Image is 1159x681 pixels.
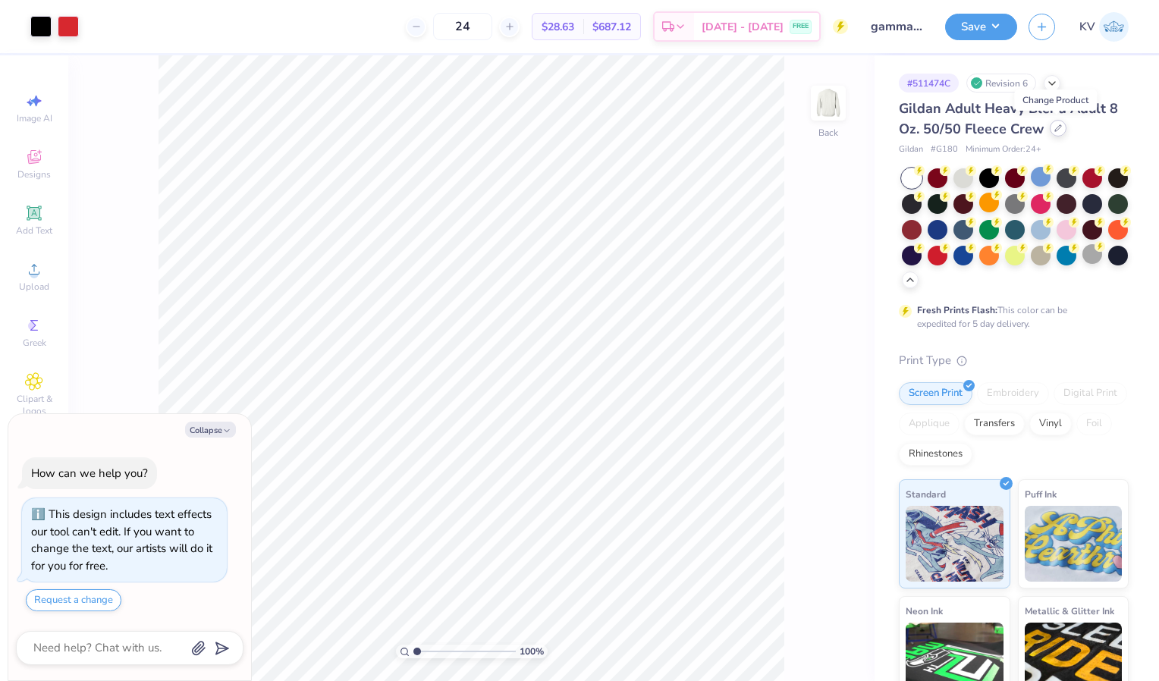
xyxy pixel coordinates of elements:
[906,603,943,619] span: Neon Ink
[906,486,946,502] span: Standard
[16,224,52,237] span: Add Text
[1025,486,1057,502] span: Puff Ink
[542,19,574,35] span: $28.63
[17,168,51,180] span: Designs
[1076,413,1112,435] div: Foil
[899,352,1129,369] div: Print Type
[1099,12,1129,42] img: Kylie Velkoff
[1014,89,1097,111] div: Change Product
[899,382,972,405] div: Screen Print
[19,281,49,293] span: Upload
[31,466,148,481] div: How can we help you?
[433,13,492,40] input: – –
[520,645,544,658] span: 100 %
[8,393,61,417] span: Clipart & logos
[1079,12,1129,42] a: KV
[702,19,784,35] span: [DATE] - [DATE]
[966,143,1041,156] span: Minimum Order: 24 +
[23,337,46,349] span: Greek
[17,112,52,124] span: Image AI
[917,304,997,316] strong: Fresh Prints Flash:
[899,74,959,93] div: # 511474C
[1029,413,1072,435] div: Vinyl
[964,413,1025,435] div: Transfers
[859,11,934,42] input: Untitled Design
[966,74,1036,93] div: Revision 6
[899,99,1118,138] span: Gildan Adult Heavy Blend Adult 8 Oz. 50/50 Fleece Crew
[31,507,212,573] div: This design includes text effects our tool can't edit. If you want to change the text, our artist...
[899,143,923,156] span: Gildan
[917,303,1104,331] div: This color can be expedited for 5 day delivery.
[899,413,960,435] div: Applique
[26,589,121,611] button: Request a change
[931,143,958,156] span: # G180
[813,88,843,118] img: Back
[185,422,236,438] button: Collapse
[793,21,809,32] span: FREE
[906,506,1004,582] img: Standard
[818,126,838,140] div: Back
[899,443,972,466] div: Rhinestones
[1025,603,1114,619] span: Metallic & Glitter Ink
[1054,382,1127,405] div: Digital Print
[592,19,631,35] span: $687.12
[945,14,1017,40] button: Save
[1079,18,1095,36] span: KV
[977,382,1049,405] div: Embroidery
[1025,506,1123,582] img: Puff Ink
